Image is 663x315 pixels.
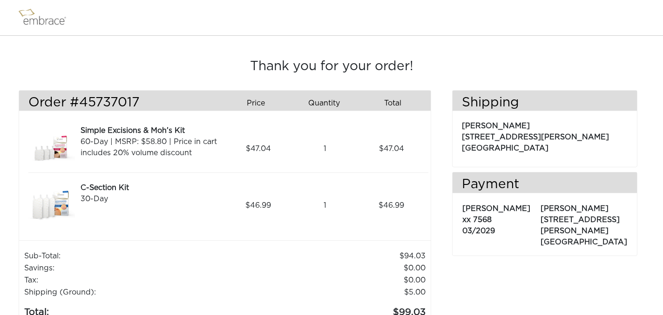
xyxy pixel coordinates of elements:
div: Price [225,95,293,111]
span: 47.04 [379,143,404,154]
span: Quantity [308,98,340,109]
img: logo.png [16,6,77,29]
h3: Order #45737017 [28,95,218,111]
td: 94.03 [245,250,426,262]
span: 46.99 [245,200,271,211]
span: 03/2029 [462,227,495,235]
td: Sub-Total: [24,250,245,262]
div: Simple Excisions & Moh’s Kit [81,125,222,136]
span: 47.04 [246,143,271,154]
div: Total [362,95,431,111]
h3: Shipping [453,95,637,111]
td: Shipping (Ground): [24,286,245,298]
td: Savings : [24,262,245,274]
td: 0.00 [245,262,426,274]
div: C-Section Kit [81,182,222,193]
img: d2f91f46-8dcf-11e7-b919-02e45ca4b85b.jpeg [28,182,75,229]
h3: Thank you for your order! [19,59,644,75]
td: 0.00 [245,274,426,286]
span: xx 7568 [462,216,492,223]
p: [PERSON_NAME] [STREET_ADDRESS][PERSON_NAME] [GEOGRAPHIC_DATA] [541,198,627,248]
span: 46.99 [379,200,404,211]
img: 26525890-8dcd-11e7-bd72-02e45ca4b85b.jpeg [28,125,75,172]
h3: Payment [453,177,637,193]
td: $5.00 [245,286,426,298]
td: Tax: [24,274,245,286]
span: 1 [324,200,326,211]
div: 30-Day [81,193,222,204]
div: 60-Day | MSRP: $58.80 | Price in cart includes 20% volume discount [81,136,222,158]
p: [PERSON_NAME] [STREET_ADDRESS][PERSON_NAME] [GEOGRAPHIC_DATA] [462,116,628,154]
span: [PERSON_NAME] [462,205,530,212]
span: 1 [324,143,326,154]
